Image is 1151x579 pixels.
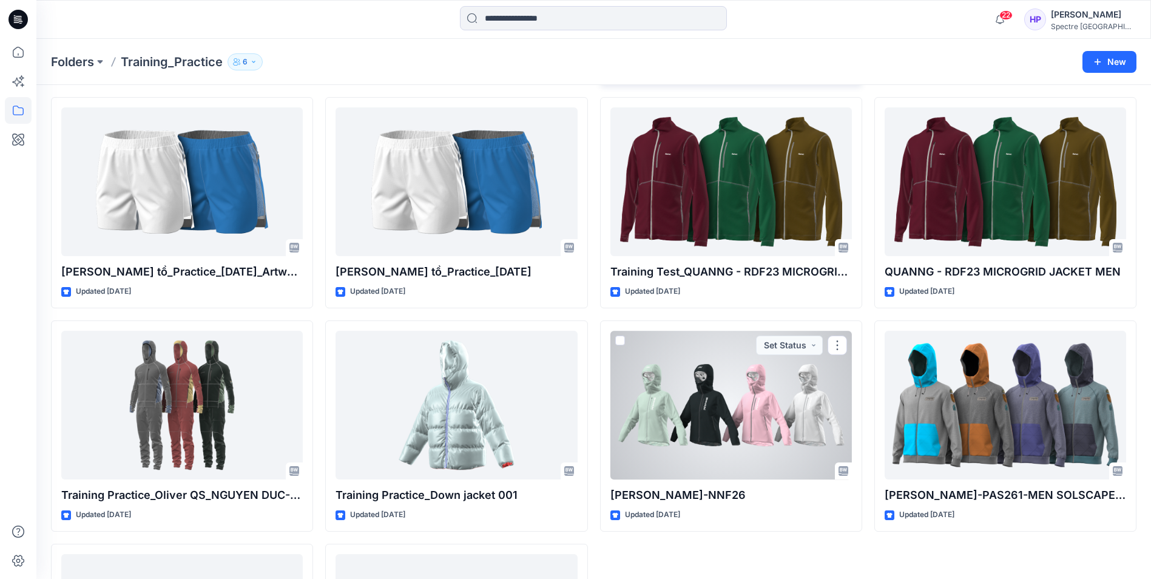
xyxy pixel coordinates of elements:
p: Training Test_QUANNG - RDF23 MICROGRID JACKET MEN [610,263,852,280]
p: Training Practice_Oliver QS_NGUYEN DUC-MAS26-TAIS HDM-Aenergy_FL T-SHIRT Men-FFINITY PANTS M-TEST [61,487,303,504]
p: Updated [DATE] [350,509,405,521]
a: Hoa Nguyen-NNF26 [610,331,852,479]
p: 6 [243,55,248,69]
a: Training Practice_Down jacket 001 [336,331,577,479]
p: Training_Practice [121,53,223,70]
p: Updated [DATE] [76,509,131,521]
p: QUANNG - RDF23 MICROGRID JACKET MEN [885,263,1126,280]
p: [PERSON_NAME] tồ_Practice_[DATE]_Artworks [61,263,303,280]
div: HP [1024,8,1046,30]
a: Training Practice_Oliver QS_NGUYEN DUC-MAS26-TAIS HDM-Aenergy_FL T-SHIRT Men-FFINITY PANTS M-TEST [61,331,303,479]
span: 22 [999,10,1013,20]
a: Folders [51,53,94,70]
p: Updated [DATE] [899,285,954,298]
button: New [1082,51,1136,73]
button: 6 [228,53,263,70]
a: QUANNG - RDF23 MICROGRID JACKET MEN [885,107,1126,256]
p: Training Practice_Down jacket 001 [336,487,577,504]
a: Training Test_QUANNG - RDF23 MICROGRID JACKET MEN [610,107,852,256]
p: Updated [DATE] [350,285,405,298]
p: Updated [DATE] [625,285,680,298]
p: [PERSON_NAME]-NNF26 [610,487,852,504]
div: [PERSON_NAME] [1051,7,1136,22]
a: Quang tồ_Practice_4Sep2025_Artworks [61,107,303,256]
p: [PERSON_NAME] tồ_Practice_[DATE] [336,263,577,280]
p: Updated [DATE] [625,509,680,521]
p: Updated [DATE] [899,509,954,521]
div: Spectre [GEOGRAPHIC_DATA] [1051,22,1136,31]
p: [PERSON_NAME]-PAS261-MEN SOLSCAPE ACTIVE [885,487,1126,504]
p: Updated [DATE] [76,285,131,298]
a: HOA PHAM-PAS261-MEN SOLSCAPE ACTIVE [885,331,1126,479]
a: Quang tồ_Practice_4Sep2025 [336,107,577,256]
